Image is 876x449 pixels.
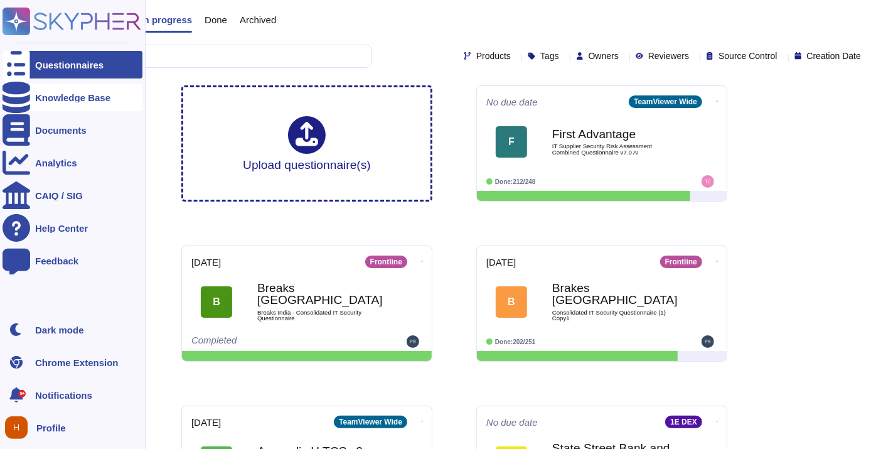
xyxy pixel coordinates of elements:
[3,414,36,441] button: user
[589,51,619,60] span: Owners
[629,95,702,108] div: TeamViewer Wide
[35,224,88,233] div: Help Center
[3,349,142,376] a: Chrome Extension
[50,45,371,67] input: Search by keywords
[243,116,371,171] div: Upload questionnaire(s)
[552,310,678,322] span: Consolidated IT Security Questionnaire (1) Copy1
[552,282,678,306] b: Brakes [GEOGRAPHIC_DATA]
[496,126,527,158] div: F
[201,286,232,318] div: B
[5,416,28,439] img: user
[36,423,66,433] span: Profile
[486,97,538,107] span: No due date
[486,257,516,267] span: [DATE]
[552,143,678,155] span: IT Supplier Security Risk Assessment Combined Questionnaire v7.0 AI
[365,256,407,268] div: Frontline
[191,257,221,267] span: [DATE]
[476,51,511,60] span: Products
[648,51,689,60] span: Reviewers
[191,335,345,348] div: Completed
[35,191,83,200] div: CAIQ / SIG
[35,158,77,168] div: Analytics
[540,51,559,60] span: Tags
[3,51,142,78] a: Questionnaires
[495,338,536,345] span: Done: 202/251
[35,358,119,367] div: Chrome Extension
[35,93,110,102] div: Knowledge Base
[718,51,777,60] span: Source Control
[18,390,26,398] div: 9+
[3,149,142,176] a: Analytics
[205,15,227,24] span: Done
[407,335,419,348] img: user
[35,256,78,266] div: Feedback
[702,335,714,348] img: user
[257,310,383,322] span: Breaks India - Consolidated IT Security Questionnaire
[552,128,678,140] b: First Advantage
[3,116,142,144] a: Documents
[702,175,714,188] img: user
[807,51,861,60] span: Creation Date
[660,256,702,268] div: Frontline
[35,60,104,70] div: Questionnaires
[141,15,192,24] span: In progress
[486,418,538,427] span: No due date
[3,181,142,209] a: CAIQ / SIG
[191,418,221,427] span: [DATE]
[240,15,276,24] span: Archived
[3,84,142,111] a: Knowledge Base
[3,214,142,242] a: Help Center
[35,391,92,400] span: Notifications
[257,282,383,306] b: Breaks [GEOGRAPHIC_DATA]
[665,416,702,428] div: 1E DEX
[35,126,87,135] div: Documents
[496,286,527,318] div: B
[495,178,536,185] span: Done: 212/248
[334,416,407,428] div: TeamViewer Wide
[3,247,142,274] a: Feedback
[35,325,84,335] div: Dark mode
